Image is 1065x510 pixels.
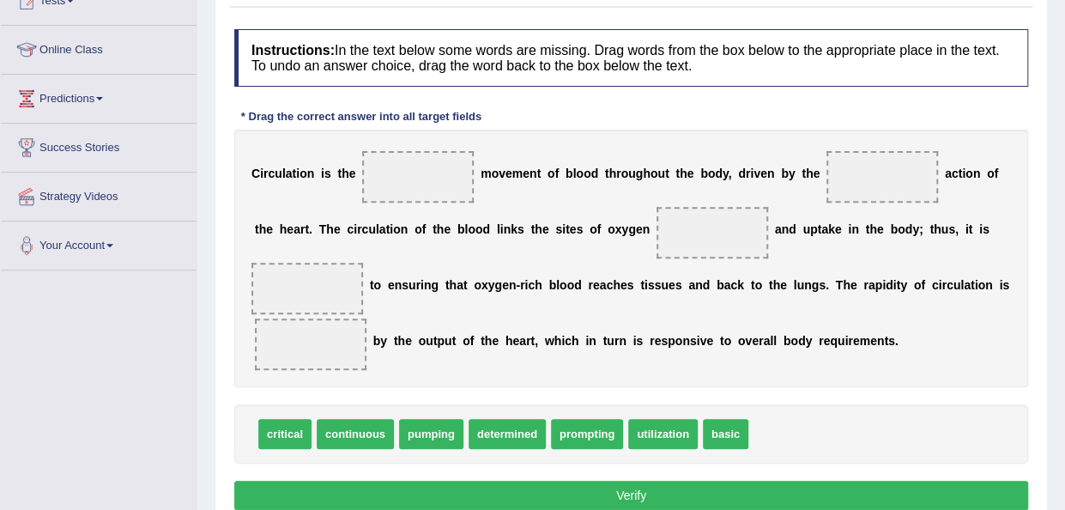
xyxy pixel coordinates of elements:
b: t [675,167,680,180]
b: r [650,334,654,348]
b: v [499,167,505,180]
b: b [457,222,465,236]
b: h [259,222,267,236]
b: i [962,167,965,180]
a: Strategy Videos [1,173,197,216]
b: h [535,222,542,236]
b: n [985,278,993,292]
b: d [703,278,711,292]
b: h [934,222,941,236]
b: i [260,167,263,180]
span: Drop target [251,263,363,314]
b: n [682,334,690,348]
b: n [307,167,315,180]
b: n [509,278,517,292]
a: Success Stories [1,124,197,167]
b: h [609,167,617,180]
b: s [655,278,662,292]
b: t [769,278,773,292]
b: d [905,222,913,236]
b: d [715,167,723,180]
b: u [426,334,433,348]
b: - [516,278,520,292]
b: a [964,278,971,292]
b: i [644,278,648,292]
b: o [987,167,995,180]
b: h [342,167,349,180]
b: r [526,334,530,348]
b: n [424,278,432,292]
b: r [416,278,421,292]
b: f [554,167,559,180]
div: * Drag the correct answer into all target fields [234,108,488,124]
b: k [828,222,835,236]
b: h [505,334,513,348]
b: c [528,278,535,292]
b: s [661,334,668,348]
b: a [775,222,782,236]
b: , [729,167,732,180]
b: s [636,334,643,348]
b: o [675,334,683,348]
b: t [305,222,309,236]
b: d [574,278,582,292]
b: t [481,334,485,348]
b: c [952,167,959,180]
b: i [524,278,528,292]
b: t [433,334,438,348]
b: u [275,167,282,180]
b: p [437,334,445,348]
b: e [512,334,519,348]
b: e [542,222,549,236]
b: n [395,278,402,292]
b: s [819,278,826,292]
b: n [695,278,703,292]
b: o [474,278,481,292]
b: e [814,167,820,180]
b: , [535,334,538,348]
b: n [619,334,626,348]
b: , [955,222,959,236]
b: o [708,167,716,180]
b: b [548,278,556,292]
b: u [661,278,669,292]
b: c [932,278,939,292]
b: e [266,222,273,236]
b: e [505,167,512,180]
b: o [584,167,591,180]
b: o [621,167,629,180]
b: o [650,167,658,180]
b: y [789,167,796,180]
b: o [914,278,922,292]
a: Online Class [1,26,197,69]
b: s [576,222,583,236]
b: t [929,222,934,236]
b: e [593,278,600,292]
b: e [570,222,577,236]
b: t [640,278,644,292]
b: b [566,167,573,180]
b: i [633,334,637,348]
b: e [334,222,341,236]
b: o [608,222,615,236]
b: h [554,334,562,348]
b: l [376,222,379,236]
b: a [724,278,731,292]
b: e [492,334,499,348]
b: r [263,167,268,180]
b: c [730,278,737,292]
b: u [628,167,636,180]
b: . [826,278,829,292]
b: i [585,334,589,348]
b: t [337,167,342,180]
b: t [445,278,450,292]
b: c [606,278,613,292]
b: k [737,278,744,292]
b: ; [919,222,923,236]
b: g [431,278,439,292]
b: u [368,222,376,236]
b: a [379,222,386,236]
b: o [492,167,499,180]
b: o [463,334,470,348]
b: t [433,222,437,236]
